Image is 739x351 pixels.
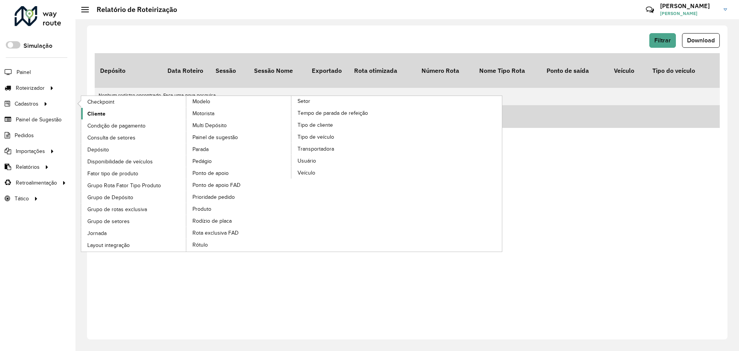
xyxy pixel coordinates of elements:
[15,131,34,139] span: Pedidos
[95,53,162,88] th: Depósito
[291,143,397,155] a: Transportadora
[87,110,105,118] span: Cliente
[15,100,38,108] span: Cadastros
[87,217,130,225] span: Grupo de setores
[186,131,292,143] a: Painel de sugestão
[16,116,62,124] span: Painel de Sugestão
[647,53,714,88] th: Tipo do veículo
[192,217,232,225] span: Rodízio de placa
[16,84,45,92] span: Roteirizador
[298,97,310,105] span: Setor
[416,53,474,88] th: Número Rota
[186,179,292,191] a: Ponto de apoio FAD
[186,239,292,250] a: Rótulo
[87,241,130,249] span: Layout integração
[192,145,209,153] span: Parada
[87,193,133,202] span: Grupo de Depósito
[186,167,292,179] a: Ponto de apoio
[298,121,333,129] span: Tipo de cliente
[81,215,187,227] a: Grupo de setores
[81,108,187,119] a: Cliente
[298,133,334,141] span: Tipo de veículo
[186,155,292,167] a: Pedágio
[186,203,292,215] a: Produto
[192,169,229,177] span: Ponto de apoio
[186,215,292,227] a: Rodízio de placa
[81,120,187,131] a: Condição de pagamento
[291,131,397,143] a: Tipo de veículo
[87,158,153,166] span: Disponibilidade de veículos
[298,109,368,117] span: Tempo de parada de refeição
[474,53,541,88] th: Nome Tipo Rota
[87,134,135,142] span: Consulta de setores
[298,157,316,165] span: Usuário
[291,119,397,131] a: Tipo de cliente
[654,37,671,44] span: Filtrar
[687,37,715,44] span: Download
[682,33,720,48] button: Download
[298,145,334,153] span: Transportadora
[192,229,239,237] span: Rota exclusiva FAD
[87,229,107,237] span: Jornada
[249,53,306,88] th: Sessão Nome
[291,107,397,119] a: Tempo de parada de refeição
[81,227,187,239] a: Jornada
[81,168,187,179] a: Fator tipo de produto
[192,241,208,249] span: Rótulo
[162,53,210,88] th: Data Roteiro
[16,179,57,187] span: Retroalimentação
[87,98,114,106] span: Checkpoint
[81,180,187,191] a: Grupo Rota Fator Tipo Produto
[81,191,187,203] a: Grupo de Depósito
[291,155,397,166] a: Usuário
[298,169,315,177] span: Veículo
[192,205,211,213] span: Produto
[186,191,292,203] a: Prioridade pedido
[609,53,647,88] th: Veículo
[186,143,292,155] a: Parada
[192,121,227,129] span: Multi Depósito
[660,2,718,10] h3: [PERSON_NAME]
[23,41,52,50] label: Simulação
[186,107,292,119] a: Motorista
[87,170,138,178] span: Fator tipo de produto
[642,2,658,18] a: Contato Rápido
[89,5,177,14] h2: Relatório de Roteirização
[81,239,187,251] a: Layout integração
[16,147,45,155] span: Importações
[81,96,292,252] a: Modelo
[17,68,31,76] span: Painel
[660,10,718,17] span: [PERSON_NAME]
[192,181,241,189] span: Ponto de apoio FAD
[349,53,416,88] th: Rota otimizada
[306,53,349,88] th: Exportado
[649,33,676,48] button: Filtrar
[81,156,187,167] a: Disponibilidade de veículos
[81,203,187,215] a: Grupo de rotas exclusiva
[192,133,238,141] span: Painel de sugestão
[186,227,292,238] a: Rota exclusiva FAD
[210,53,249,88] th: Sessão
[541,53,609,88] th: Ponto de saída
[15,195,29,203] span: Tático
[87,146,109,154] span: Depósito
[87,181,161,190] span: Grupo Rota Fator Tipo Produto
[186,96,397,252] a: Setor
[192,157,212,165] span: Pedágio
[81,144,187,155] a: Depósito
[87,205,147,213] span: Grupo de rotas exclusiva
[192,193,235,201] span: Prioridade pedido
[291,167,397,178] a: Veículo
[87,122,145,130] span: Condição de pagamento
[186,119,292,131] a: Multi Depósito
[16,163,40,171] span: Relatórios
[81,96,187,107] a: Checkpoint
[192,97,210,106] span: Modelo
[192,109,214,118] span: Motorista
[81,132,187,143] a: Consulta de setores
